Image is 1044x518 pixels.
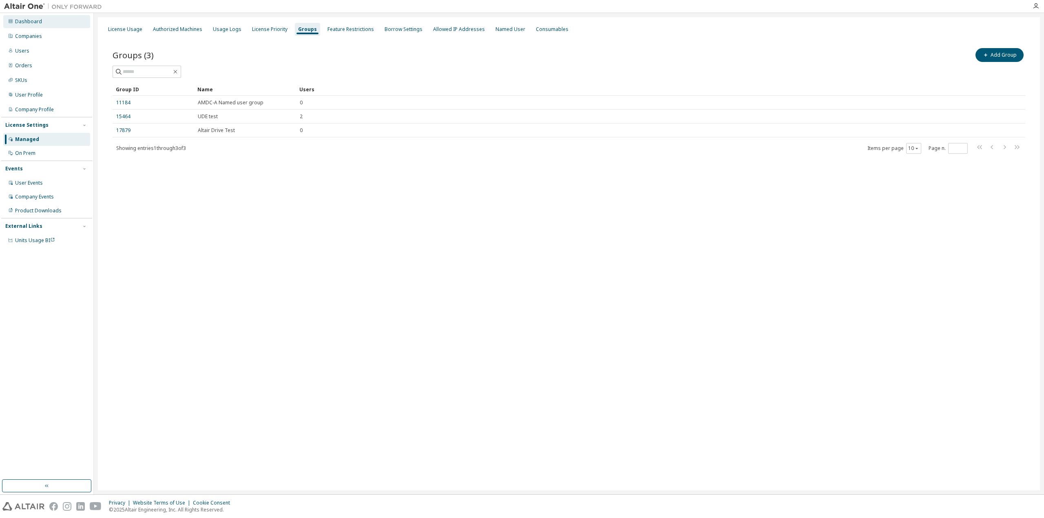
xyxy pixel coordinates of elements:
[975,48,1024,62] button: Add Group
[15,207,62,214] div: Product Downloads
[929,143,968,154] span: Page n.
[299,83,1002,96] div: Users
[116,113,130,120] a: 15464
[15,48,29,54] div: Users
[495,26,525,33] div: Named User
[193,500,235,506] div: Cookie Consent
[300,99,303,106] span: 0
[63,502,71,511] img: instagram.svg
[109,506,235,513] p: © 2025 Altair Engineering, Inc. All Rights Reserved.
[5,165,23,172] div: Events
[15,62,32,69] div: Orders
[15,33,42,40] div: Companies
[153,26,202,33] div: Authorized Machines
[2,502,44,511] img: altair_logo.svg
[5,122,49,128] div: License Settings
[252,26,288,33] div: License Priority
[15,106,54,113] div: Company Profile
[4,2,106,11] img: Altair One
[15,150,35,157] div: On Prem
[76,502,85,511] img: linkedin.svg
[15,237,55,244] span: Units Usage BI
[198,127,235,134] span: Altair Drive Test
[536,26,568,33] div: Consumables
[49,502,58,511] img: facebook.svg
[90,502,102,511] img: youtube.svg
[198,113,218,120] span: UDE test
[198,99,263,106] span: AMDC-A Named user group
[108,26,142,33] div: License Usage
[327,26,374,33] div: Feature Restrictions
[116,83,191,96] div: Group ID
[867,143,921,154] span: Items per page
[15,77,27,84] div: SKUs
[433,26,485,33] div: Allowed IP Addresses
[298,26,317,33] div: Groups
[213,26,241,33] div: Usage Logs
[5,223,42,229] div: External Links
[15,180,43,186] div: User Events
[908,145,919,152] button: 10
[113,49,154,61] span: Groups (3)
[300,127,303,134] span: 0
[116,99,130,106] a: 11184
[109,500,133,506] div: Privacy
[300,113,303,120] span: 2
[116,145,186,152] span: Showing entries 1 through 3 of 3
[116,127,130,134] a: 17879
[15,18,42,25] div: Dashboard
[15,136,39,143] div: Managed
[15,194,54,200] div: Company Events
[197,83,293,96] div: Name
[15,92,43,98] div: User Profile
[133,500,193,506] div: Website Terms of Use
[385,26,422,33] div: Borrow Settings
